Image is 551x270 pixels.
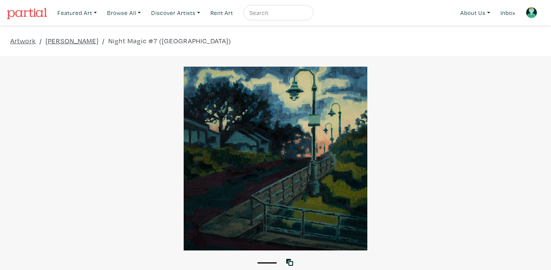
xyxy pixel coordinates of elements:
a: [PERSON_NAME] [46,36,99,46]
input: Search [249,8,306,18]
a: Inbox [497,5,519,21]
a: About Us [457,5,494,21]
a: Artwork [10,36,36,46]
a: Featured Art [54,5,100,21]
a: Discover Artists [148,5,204,21]
span: / [102,36,105,46]
span: / [39,36,42,46]
a: Rent Art [207,5,236,21]
img: avatar.png [526,7,537,18]
a: Night Magic #7 ([GEOGRAPHIC_DATA]) [108,36,231,46]
a: Browse All [104,5,144,21]
button: 1 of 1 [258,262,277,263]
